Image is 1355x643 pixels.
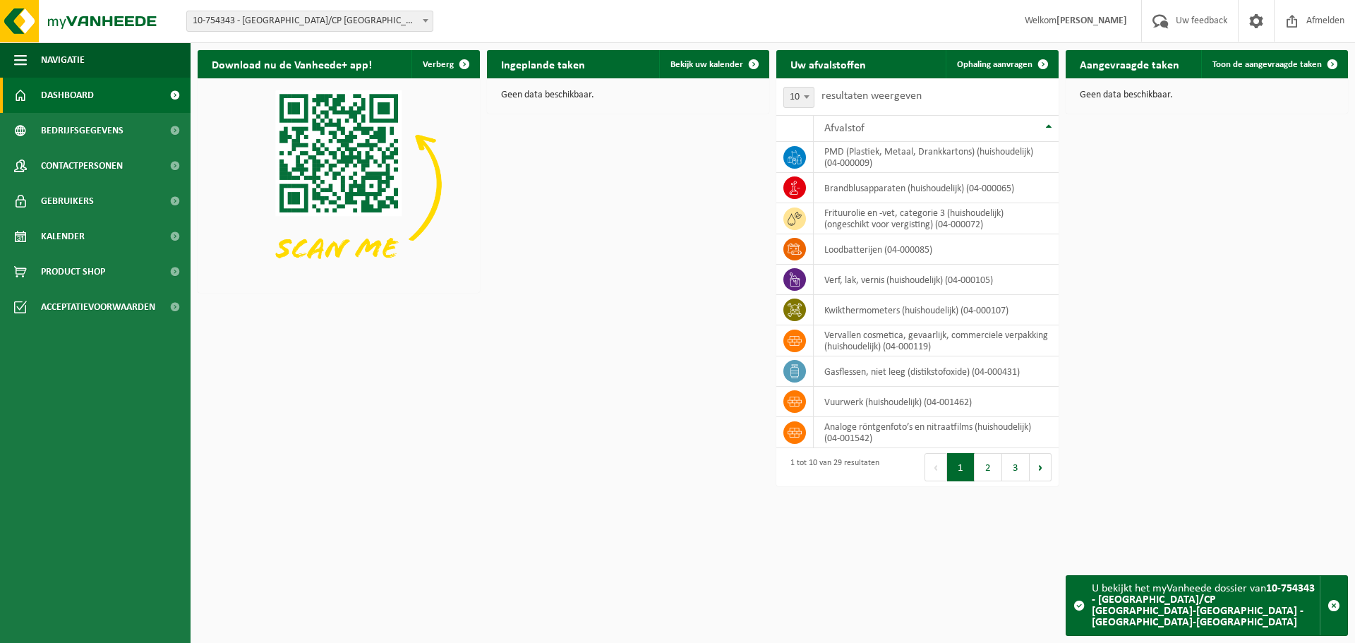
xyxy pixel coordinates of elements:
[41,254,105,289] span: Product Shop
[783,452,879,483] div: 1 tot 10 van 29 resultaten
[411,50,478,78] button: Verberg
[784,88,814,107] span: 10
[975,453,1002,481] button: 2
[41,289,155,325] span: Acceptatievoorwaarden
[1080,90,1334,100] p: Geen data beschikbaar.
[1212,60,1322,69] span: Toon de aangevraagde taken
[1002,453,1030,481] button: 3
[670,60,743,69] span: Bekijk uw kalender
[1030,453,1052,481] button: Next
[947,453,975,481] button: 1
[824,123,865,134] span: Afvalstof
[187,11,433,31] span: 10-754343 - MIWA/CP NIEUWKERKEN-WAAS - NIEUWKERKEN-WAAS
[814,325,1059,356] td: vervallen cosmetica, gevaarlijk, commerciele verpakking (huishoudelijk) (04-000119)
[487,50,599,78] h2: Ingeplande taken
[41,219,85,254] span: Kalender
[1092,576,1320,635] div: U bekijkt het myVanheede dossier van
[783,87,814,108] span: 10
[41,184,94,219] span: Gebruikers
[957,60,1032,69] span: Ophaling aanvragen
[1056,16,1127,26] strong: [PERSON_NAME]
[814,295,1059,325] td: kwikthermometers (huishoudelijk) (04-000107)
[198,78,480,290] img: Download de VHEPlus App
[814,173,1059,203] td: brandblusapparaten (huishoudelijk) (04-000065)
[1066,50,1193,78] h2: Aangevraagde taken
[198,50,386,78] h2: Download nu de Vanheede+ app!
[659,50,768,78] a: Bekijk uw kalender
[501,90,755,100] p: Geen data beschikbaar.
[1092,583,1315,628] strong: 10-754343 - [GEOGRAPHIC_DATA]/CP [GEOGRAPHIC_DATA]-[GEOGRAPHIC_DATA] - [GEOGRAPHIC_DATA]-[GEOGRAP...
[41,78,94,113] span: Dashboard
[946,50,1057,78] a: Ophaling aanvragen
[41,42,85,78] span: Navigatie
[821,90,922,102] label: resultaten weergeven
[186,11,433,32] span: 10-754343 - MIWA/CP NIEUWKERKEN-WAAS - NIEUWKERKEN-WAAS
[814,356,1059,387] td: gasflessen, niet leeg (distikstofoxide) (04-000431)
[925,453,947,481] button: Previous
[814,265,1059,295] td: verf, lak, vernis (huishoudelijk) (04-000105)
[41,148,123,184] span: Contactpersonen
[423,60,454,69] span: Verberg
[814,142,1059,173] td: PMD (Plastiek, Metaal, Drankkartons) (huishoudelijk) (04-000009)
[814,234,1059,265] td: loodbatterijen (04-000085)
[814,203,1059,234] td: frituurolie en -vet, categorie 3 (huishoudelijk) (ongeschikt voor vergisting) (04-000072)
[1201,50,1347,78] a: Toon de aangevraagde taken
[814,387,1059,417] td: vuurwerk (huishoudelijk) (04-001462)
[814,417,1059,448] td: analoge röntgenfoto’s en nitraatfilms (huishoudelijk) (04-001542)
[776,50,880,78] h2: Uw afvalstoffen
[41,113,124,148] span: Bedrijfsgegevens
